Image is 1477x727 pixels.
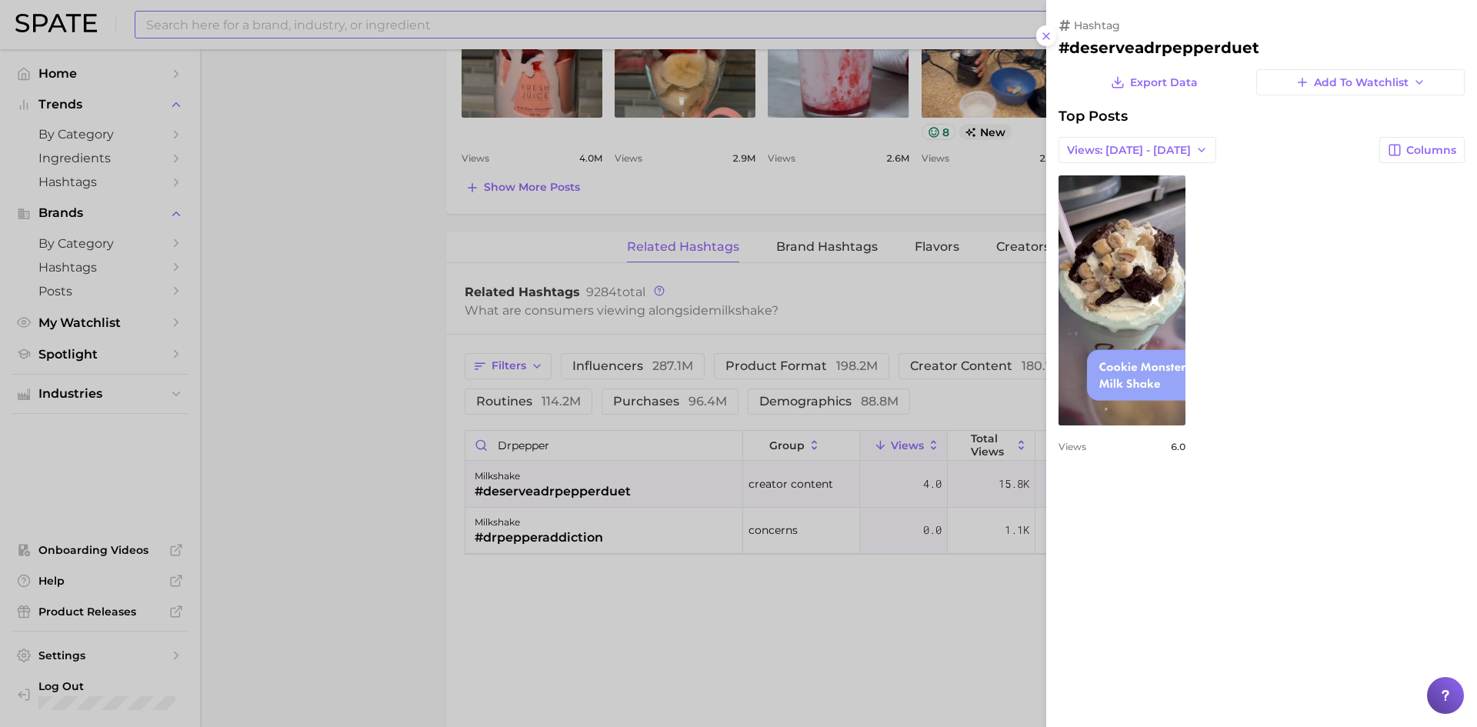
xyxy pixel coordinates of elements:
button: Views: [DATE] - [DATE] [1059,137,1216,163]
span: 6.0 [1171,441,1185,452]
span: Views [1059,441,1086,452]
button: Add to Watchlist [1256,69,1465,95]
button: Export Data [1107,69,1201,95]
span: hashtag [1074,18,1120,32]
span: Columns [1406,144,1456,157]
h2: #deserveadrpepperduet [1059,38,1465,57]
span: Export Data [1130,76,1198,89]
span: Add to Watchlist [1314,76,1409,89]
span: Top Posts [1059,108,1128,125]
button: Columns [1379,137,1465,163]
span: Views: [DATE] - [DATE] [1067,144,1191,157]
